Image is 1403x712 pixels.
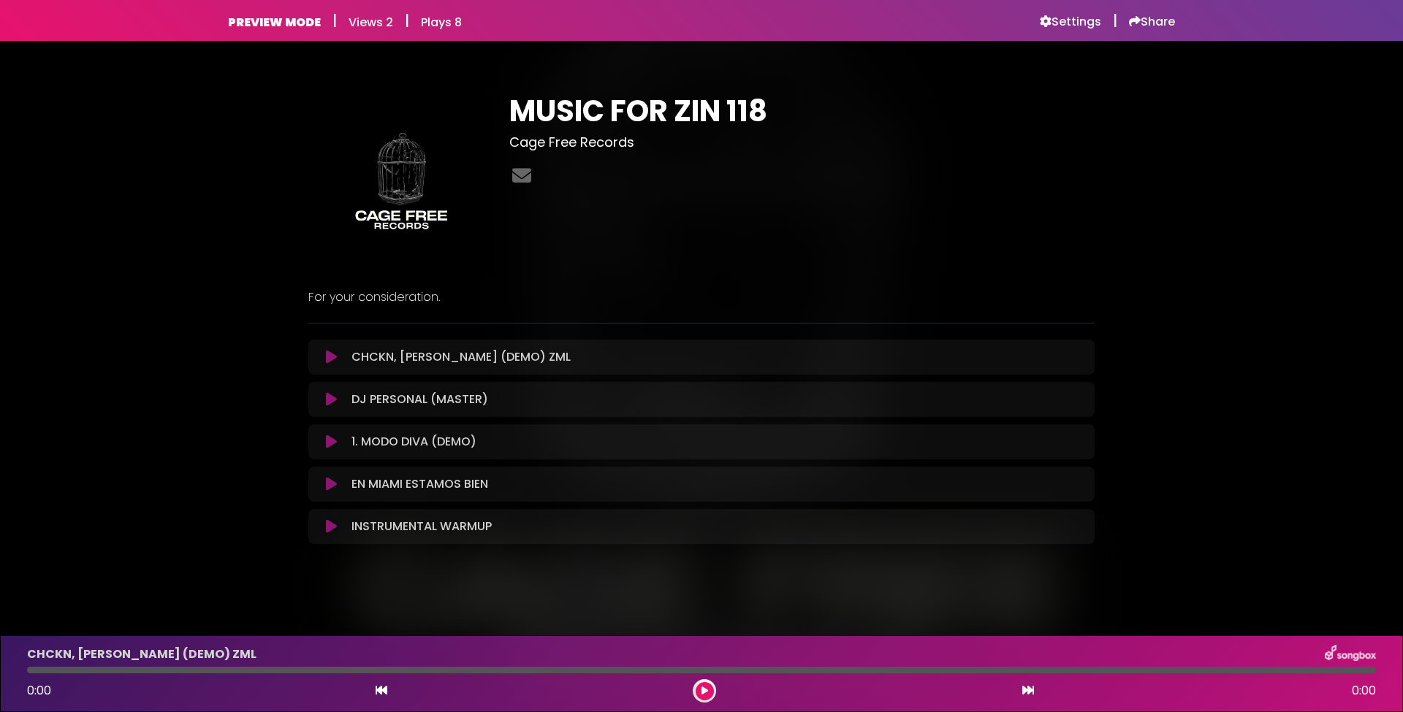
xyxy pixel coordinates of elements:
[351,348,571,366] p: CHCKN, [PERSON_NAME] (DEMO) ZML
[351,475,488,493] p: EN MIAMI ESTAMOS BIEN
[351,391,488,408] p: DJ PERSONAL (MASTER)
[332,12,337,29] h5: |
[228,15,321,29] h6: PREVIEW MODE
[1040,15,1101,29] a: Settings
[308,288,1095,306] p: For your consideration.
[1113,12,1117,29] h5: |
[349,15,393,29] h6: Views 2
[351,518,492,535] p: INSTRUMENTAL WARMUP
[509,93,1095,129] h1: MUSIC FOR ZIN 118
[509,134,1095,150] h3: Cage Free Records
[351,433,476,451] p: 1. MODO DIVA (DEMO)
[405,12,409,29] h5: |
[308,93,492,277] img: 9VKi3NS6TxClXnlC1PF6
[1129,15,1175,29] a: Share
[421,15,462,29] h6: Plays 8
